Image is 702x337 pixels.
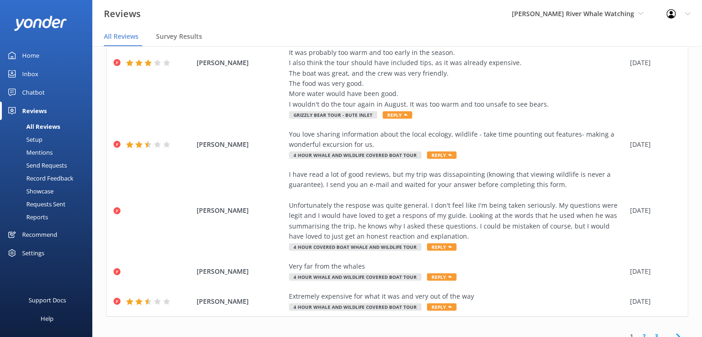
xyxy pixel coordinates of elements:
[22,102,47,120] div: Reviews
[6,198,66,211] div: Requests Sent
[383,111,412,119] span: Reply
[630,205,676,216] div: [DATE]
[630,58,676,68] div: [DATE]
[427,151,456,159] span: Reply
[427,303,456,311] span: Reply
[289,303,421,311] span: 4 Hour Whale and Wildlife Covered Boat Tour
[197,296,284,307] span: [PERSON_NAME]
[104,6,141,21] h3: Reviews
[22,244,44,262] div: Settings
[6,185,92,198] a: Showcase
[289,129,625,150] div: You love sharing information about the local ecology, wildlife - take time pounting out features-...
[630,266,676,277] div: [DATE]
[6,211,48,223] div: Reports
[197,139,284,150] span: [PERSON_NAME]
[6,133,42,146] div: Setup
[6,159,92,172] a: Send Requests
[14,16,67,31] img: yonder-white-logo.png
[630,296,676,307] div: [DATE]
[6,120,60,133] div: All Reviews
[6,172,92,185] a: Record Feedback
[6,146,92,159] a: Mentions
[289,169,625,242] div: I have read a lot of good reviews, but my trip was dissapointing (knowing that viewing wildlife i...
[630,139,676,150] div: [DATE]
[512,9,634,18] span: [PERSON_NAME] River Whale Watching
[6,133,92,146] a: Setup
[6,172,73,185] div: Record Feedback
[22,65,38,83] div: Inbox
[197,205,284,216] span: [PERSON_NAME]
[156,32,202,41] span: Survey Results
[6,211,92,223] a: Reports
[289,273,421,281] span: 4 Hour Whale and Wildlife Covered Boat Tour
[197,58,284,68] span: [PERSON_NAME]
[289,151,421,159] span: 4 Hour Whale and Wildlife Covered Boat Tour
[6,198,92,211] a: Requests Sent
[289,261,625,271] div: Very far from the whales
[22,83,45,102] div: Chatbot
[6,159,67,172] div: Send Requests
[22,225,57,244] div: Recommend
[6,146,53,159] div: Mentions
[289,291,625,301] div: Extremely expensive for what it was and very out of the way
[29,291,66,309] div: Support Docs
[427,243,456,251] span: Reply
[6,185,54,198] div: Showcase
[6,120,92,133] a: All Reviews
[289,6,625,109] div: The price-performance ratio wasn't right. We didn't see any bears up close eating fish. That's ho...
[289,111,377,119] span: Grizzly Bear Tour - Bute Inlet
[427,273,456,281] span: Reply
[104,32,138,41] span: All Reviews
[22,46,39,65] div: Home
[289,243,421,251] span: 4 Hour Covered Boat Whale and Wildlife Tour
[41,309,54,328] div: Help
[197,266,284,277] span: [PERSON_NAME]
